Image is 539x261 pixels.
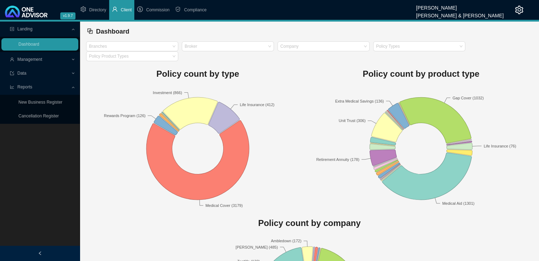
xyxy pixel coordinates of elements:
span: dollar [137,6,143,12]
img: 2df55531c6924b55f21c4cf5d4484680-logo-light.svg [5,6,47,17]
text: Ambledown (172) [271,239,301,243]
span: Dashboard [96,28,129,35]
div: [PERSON_NAME] [416,2,504,10]
span: Data [17,71,26,76]
span: Landing [17,27,33,31]
text: Investment (866) [153,91,182,95]
a: Dashboard [18,42,39,47]
span: safety [175,6,181,12]
span: user [112,6,118,12]
span: Management [17,57,42,62]
span: Client [121,7,132,12]
text: Life Insurance (76) [484,144,516,148]
span: line-chart [10,85,14,89]
div: [PERSON_NAME] & [PERSON_NAME] [416,10,504,17]
span: Directory [89,7,106,12]
h1: Policy count by product type [309,67,533,81]
text: Extra Medical Savings (136) [335,99,384,103]
text: Gap Cover (1032) [453,96,484,100]
span: user [10,57,14,62]
span: Reports [17,85,32,89]
span: left [38,251,42,255]
span: Commission [146,7,169,12]
a: New Business Register [18,100,62,105]
span: import [10,71,14,75]
span: block [87,28,93,34]
text: Rewards Program (126) [104,114,145,118]
h1: Policy count by type [86,67,309,81]
text: Unit Trust (306) [339,119,366,123]
text: Medical Cover (3179) [206,203,243,208]
span: setting [80,6,86,12]
text: [PERSON_NAME] (485) [236,245,278,249]
span: profile [10,27,14,31]
span: Compliance [184,7,206,12]
text: Retirement Annuity (178) [316,157,359,162]
text: Medical Aid (1301) [442,201,475,205]
h1: Policy count by company [86,216,533,230]
text: Life Insurance (412) [240,103,275,107]
span: setting [515,6,523,14]
span: v1.9.7 [60,12,75,19]
a: Cancellation Register [18,114,59,118]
